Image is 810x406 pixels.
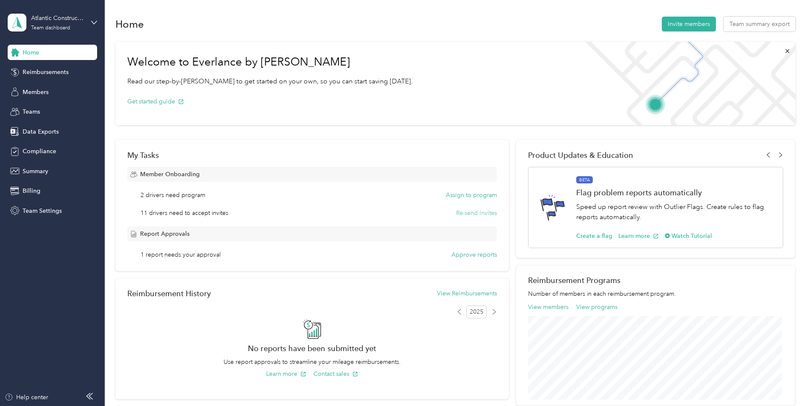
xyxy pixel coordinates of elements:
[762,358,810,406] iframe: Everlance-gr Chat Button Frame
[127,357,497,366] p: Use report approvals to streamline your mileage reimbursements.
[23,107,40,116] span: Teams
[127,151,497,160] div: My Tasks
[662,17,716,31] button: Invite members
[466,306,487,318] span: 2025
[576,188,774,197] h1: Flag problem reports automatically
[665,232,712,240] button: Watch Tutorial
[451,250,497,259] button: Approve reports
[23,68,69,77] span: Reimbursements
[528,289,783,298] p: Number of members in each reimbursement program.
[528,151,633,160] span: Product Updates & Education
[31,26,70,31] div: Team dashboard
[141,191,205,200] span: 2 drivers need program
[576,232,612,240] button: Create a flag
[618,232,659,240] button: Learn more
[115,20,144,29] h1: Home
[127,289,211,298] h2: Reimbursement History
[528,276,783,285] h2: Reimbursement Programs
[437,289,497,298] button: View Reimbursements
[577,42,795,125] img: Welcome to everlance
[23,206,62,215] span: Team Settings
[456,209,497,217] button: Re-send invites
[140,229,190,238] span: Report Approvals
[127,344,497,353] h2: No reports have been submitted yet
[127,76,413,87] p: Read our step-by-[PERSON_NAME] to get started on your own, so you can start saving [DATE].
[140,170,200,179] span: Member Onboarding
[23,48,39,57] span: Home
[141,250,221,259] span: 1 report needs your approval
[23,88,49,97] span: Members
[528,303,569,312] button: View members
[576,202,774,223] p: Speed up report review with Outlier Flags. Create rules to flag reports automatically.
[31,14,84,23] div: Atlantic Constructors
[576,303,618,312] button: View programs
[127,55,413,69] h1: Welcome to Everlance by [PERSON_NAME]
[23,186,40,195] span: Billing
[141,209,228,217] span: 11 drivers need to accept invites
[266,369,306,378] button: Learn more
[23,147,56,156] span: Compliance
[23,167,48,176] span: Summary
[127,97,184,106] button: Get started guide
[23,127,59,136] span: Data Exports
[313,369,358,378] button: Contact sales
[576,176,593,184] span: BETA
[724,17,796,31] button: Team summary export
[446,191,497,200] button: Assign to program
[5,393,48,402] button: Help center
